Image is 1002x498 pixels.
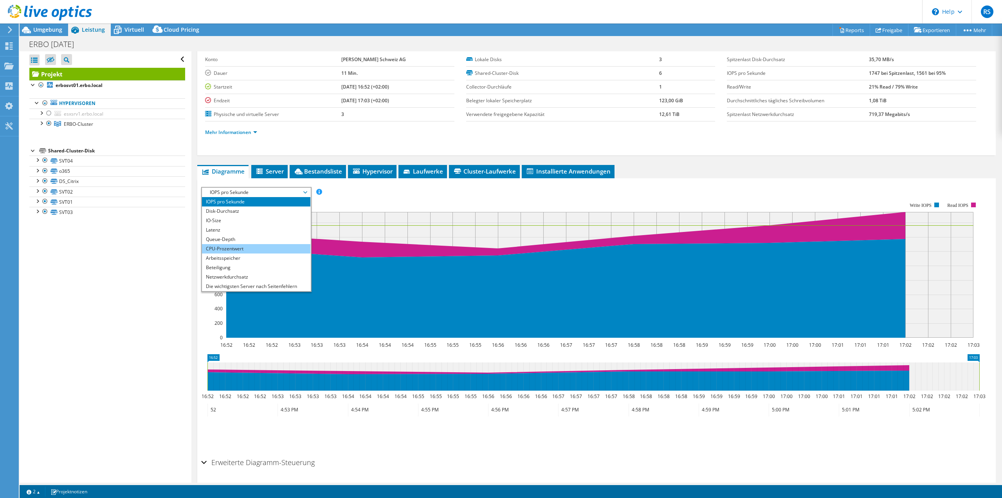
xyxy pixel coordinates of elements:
[124,26,144,33] span: Virtuell
[465,393,477,400] text: 16:55
[205,97,341,105] label: Endzeit
[745,393,757,400] text: 16:59
[453,167,516,175] span: Cluster-Laufwerke
[266,342,278,348] text: 16:52
[675,393,687,400] text: 16:58
[294,167,342,175] span: Bestandsliste
[727,97,869,105] label: Durchschnittliches tägliches Schreibvolumen
[412,393,424,400] text: 16:55
[356,342,368,348] text: 16:54
[605,393,617,400] text: 16:57
[809,342,821,348] text: 17:00
[526,167,611,175] span: Installierte Anwendungen
[968,342,980,348] text: 17:03
[56,82,103,89] b: erbosvt01.erbo.local
[202,263,310,272] li: Beteiligung
[205,56,341,63] label: Konto
[341,83,389,90] b: [DATE] 16:52 (+02:00)
[981,5,993,18] span: RS
[659,111,679,118] b: 12,61 TiB
[205,69,341,77] label: Dauer
[205,83,341,91] label: Startzeit
[945,342,957,348] text: 17:02
[237,393,249,400] text: 16:52
[869,56,894,63] b: 35,70 MB/s
[379,342,391,348] text: 16:54
[430,393,442,400] text: 16:55
[29,166,185,176] a: o365
[560,342,572,348] text: 16:57
[333,342,346,348] text: 16:53
[877,342,889,348] text: 17:01
[948,203,969,208] text: Read IOPS
[780,393,793,400] text: 17:00
[324,393,337,400] text: 16:53
[727,83,869,91] label: Read/Write
[466,83,659,91] label: Collector-Durchläufe
[537,342,550,348] text: 16:56
[727,110,869,118] label: Spitzenlast Netzwerkdurchsatz
[288,342,301,348] text: 16:53
[869,97,887,104] b: 1,08 TiB
[651,342,663,348] text: 16:58
[29,176,185,187] a: DS_Citrix
[311,342,323,348] text: 16:53
[899,342,912,348] text: 17:02
[868,393,880,400] text: 17:01
[64,110,103,117] span: esxsrv1.erbo.local
[341,56,406,63] b: [PERSON_NAME] Schweiz AG
[466,110,659,118] label: Verwendete freigegebene Kapazität
[921,393,933,400] text: 17:02
[220,342,232,348] text: 16:52
[202,206,310,216] li: Disk-Durchsatz
[659,83,662,90] b: 1
[202,254,310,263] li: Arbeitsspeicher
[402,342,414,348] text: 16:54
[45,487,93,496] a: Projektnotizen
[424,342,436,348] text: 16:55
[29,187,185,197] a: SVT02
[910,203,932,208] text: Write IOPS
[605,342,617,348] text: 16:57
[352,167,393,175] span: Hypervisor
[255,167,284,175] span: Server
[243,342,255,348] text: 16:52
[289,393,301,400] text: 16:53
[205,129,257,136] a: Mehr Informationen
[29,98,185,109] a: Hypervisoren
[583,342,595,348] text: 16:57
[202,225,310,235] li: Latenz
[500,393,512,400] text: 16:56
[764,342,776,348] text: 17:00
[870,24,908,36] a: Freigabe
[956,393,968,400] text: 17:02
[932,8,939,15] svg: \n
[254,393,266,400] text: 16:52
[673,342,685,348] text: 16:58
[727,56,869,63] label: Spitzenlast Disk-Durchsatz
[21,487,45,496] a: 2
[628,342,640,348] text: 16:58
[710,393,723,400] text: 16:59
[570,393,582,400] text: 16:57
[659,70,662,76] b: 6
[515,342,527,348] text: 16:56
[886,393,898,400] text: 17:01
[719,342,731,348] text: 16:59
[658,393,670,400] text: 16:58
[447,393,459,400] text: 16:55
[341,97,389,104] b: [DATE] 17:03 (+02:00)
[851,393,863,400] text: 17:01
[741,342,753,348] text: 16:59
[395,393,407,400] text: 16:54
[727,69,869,77] label: IOPS pro Sekunde
[908,24,956,36] a: Exportieren
[869,111,910,118] b: 719,37 Megabits/s
[833,393,845,400] text: 17:01
[33,26,62,33] span: Umgebung
[307,393,319,400] text: 16:53
[938,393,950,400] text: 17:02
[202,393,214,400] text: 16:52
[202,282,310,291] li: Die wichtigsten Server nach Seitenfehlern
[466,56,659,63] label: Lokale Disks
